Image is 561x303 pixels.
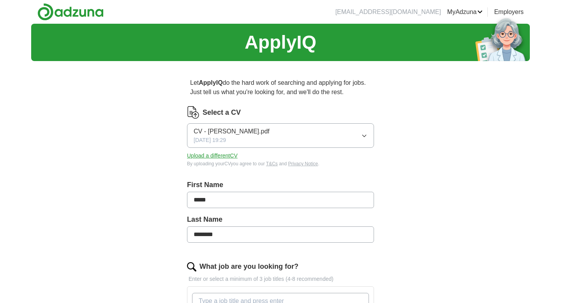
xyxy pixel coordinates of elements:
[335,7,441,17] li: [EMAIL_ADDRESS][DOMAIN_NAME]
[199,261,298,272] label: What job are you looking for?
[494,7,524,17] a: Employers
[187,262,196,271] img: search.png
[187,180,374,190] label: First Name
[187,275,374,283] p: Enter or select a minimum of 3 job titles (4-8 recommended)
[199,79,222,86] strong: ApplyIQ
[187,160,374,167] div: By uploading your CV you agree to our and .
[187,214,374,225] label: Last Name
[187,75,374,100] p: Let do the hard work of searching and applying for jobs. Just tell us what you're looking for, an...
[187,152,238,160] button: Upload a differentCV
[194,127,270,136] span: CV - [PERSON_NAME].pdf
[266,161,278,166] a: T&Cs
[194,136,226,144] span: [DATE] 19:29
[288,161,318,166] a: Privacy Notice
[187,123,374,148] button: CV - [PERSON_NAME].pdf[DATE] 19:29
[203,107,241,118] label: Select a CV
[187,106,199,119] img: CV Icon
[37,3,104,21] img: Adzuna logo
[447,7,483,17] a: MyAdzuna
[245,28,316,56] h1: ApplyIQ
